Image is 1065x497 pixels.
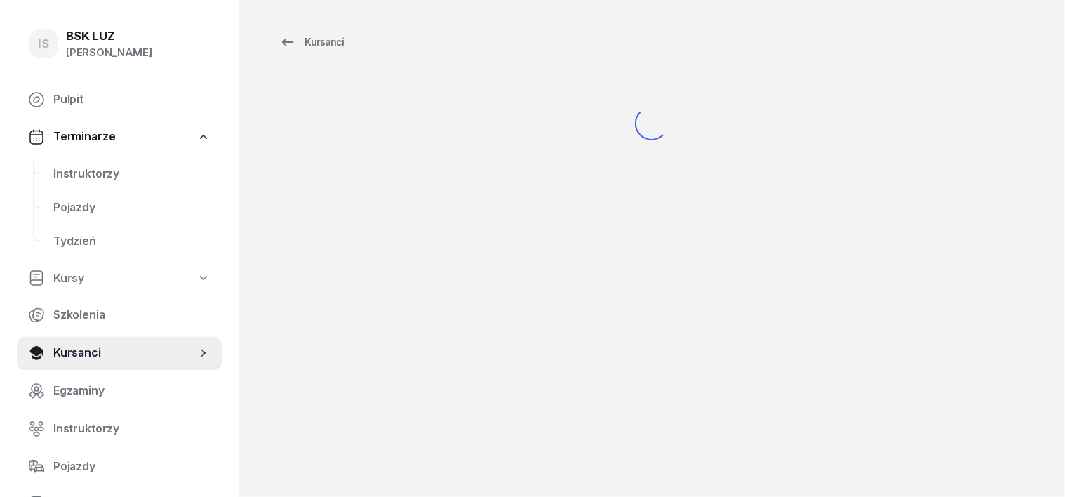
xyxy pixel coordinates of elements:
a: Pojazdy [17,450,222,484]
div: Kursanci [279,34,344,51]
span: Szkolenia [53,306,210,324]
span: Kursy [53,270,84,288]
a: Egzaminy [17,374,222,408]
span: Egzaminy [53,382,210,400]
span: Instruktorzy [53,165,210,183]
a: Pulpit [17,83,222,117]
a: Szkolenia [17,298,222,332]
a: Instruktorzy [17,412,222,446]
span: Pojazdy [53,458,210,476]
span: Tydzień [53,232,210,251]
span: Pojazdy [53,199,210,217]
span: Instruktorzy [53,420,210,438]
a: Tydzień [42,225,222,258]
span: Kursanci [53,344,196,362]
span: Pulpit [53,91,210,109]
a: Pojazdy [42,191,222,225]
span: IS [38,38,49,50]
a: Kursanci [17,336,222,370]
span: Terminarze [53,128,115,146]
a: Kursy [17,263,222,295]
a: Instruktorzy [42,157,222,191]
a: Terminarze [17,121,222,153]
div: BSK LUZ [66,30,152,42]
a: Kursanci [267,28,356,56]
div: [PERSON_NAME] [66,44,152,62]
